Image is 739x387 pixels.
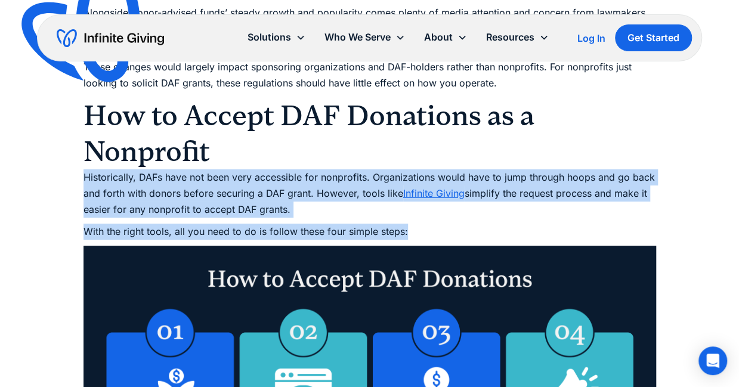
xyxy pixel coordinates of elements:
p: With the right tools, all you need to do is follow these four simple steps: [84,224,656,240]
h2: How to Accept DAF Donations as a Nonprofit [84,98,656,169]
p: Historically, DAFs have not been very accessible for nonprofits. Organizations would have to jump... [84,169,656,218]
div: Who We Serve [315,24,415,50]
a: Log In [577,31,605,45]
a: Infinite Giving [403,187,465,199]
p: Alongside donor-advised funds’ steady growth and popularity comes plenty of media attention and c... [84,5,656,54]
div: Solutions [248,29,291,45]
div: Who We Serve [324,29,391,45]
div: About [424,29,453,45]
a: Get Started [615,24,692,51]
div: Solutions [238,24,315,50]
a: home [57,29,164,48]
div: Open Intercom Messenger [698,346,727,375]
p: These changes would largely impact sponsoring organizations and DAF-holders rather than nonprofit... [84,59,656,91]
div: Resources [486,29,534,45]
div: Log In [577,33,605,43]
div: Resources [477,24,558,50]
div: About [415,24,477,50]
